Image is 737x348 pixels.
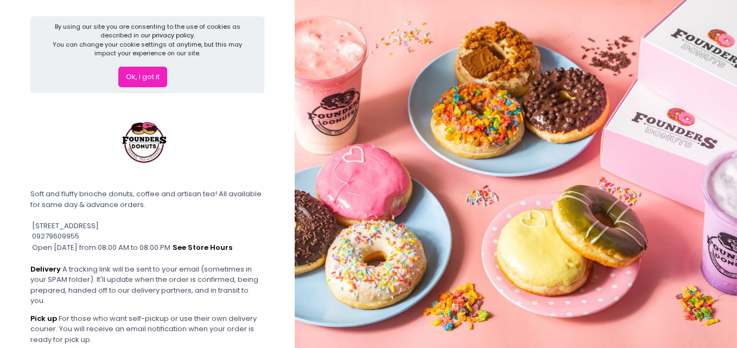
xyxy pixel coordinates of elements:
[30,264,264,306] div: A tracking link will be sent to your email (sometimes in your SPAM folder). It'll update when the...
[152,31,195,40] a: privacy policy.
[30,242,264,254] div: Open [DATE] from 08:00 AM to 08:00 PM
[30,313,264,345] div: For those who want self-pickup or use their own delivery courier. You will receive an email notif...
[49,22,246,58] div: By using our site you are consenting to the use of cookies as described in our You can change you...
[30,264,61,274] b: Delivery
[30,313,57,324] b: Pick up
[30,231,264,242] div: 09279609955
[118,67,167,87] button: Ok, I got it
[172,242,233,254] button: see store hours
[105,100,186,182] img: Founders Donuts
[30,189,264,210] div: Soft and fluffy brioche donuts, coffee and artisan tea! All available for same day & advance orders.
[30,221,264,231] div: [STREET_ADDRESS]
